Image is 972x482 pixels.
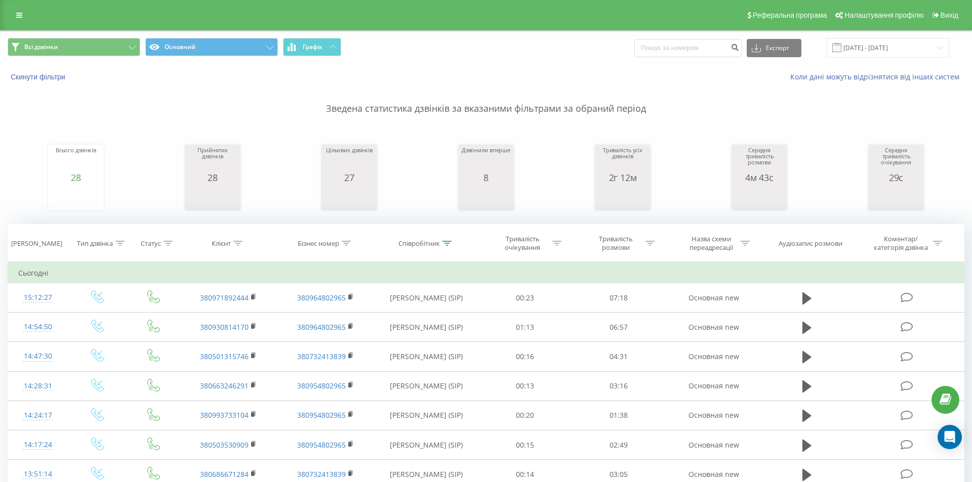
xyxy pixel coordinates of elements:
td: 00:15 [478,430,572,460]
div: Open Intercom Messenger [938,425,962,449]
div: 14:24:17 [18,406,58,425]
td: 01:13 [478,313,572,342]
div: Цільових дзвінків [326,147,373,172]
div: 28 [56,172,96,183]
div: 14:47:30 [18,346,58,366]
div: Статус [141,239,161,248]
a: 380993733104 [200,410,249,420]
a: 380930814170 [200,322,249,332]
td: Основная new [665,342,762,371]
div: Аудіозапис розмови [779,239,842,248]
td: [PERSON_NAME] (SIP) [374,342,478,371]
span: Всі дзвінки [24,43,58,51]
td: 03:16 [572,371,665,401]
a: Коли дані можуть відрізнятися вiд інших систем [790,72,964,81]
div: 15:12:27 [18,288,58,308]
div: Середня тривалість розмови [734,147,785,172]
a: 380971892444 [200,293,249,302]
div: 14:54:50 [18,317,58,337]
td: 02:49 [572,430,665,460]
a: 380954802965 [297,440,346,450]
a: 380954802965 [297,410,346,420]
td: 01:38 [572,401,665,430]
div: 29с [871,172,921,183]
span: Налаштування профілю [844,11,923,19]
input: Пошук за номером [634,39,742,57]
div: Прийнятих дзвінків [187,147,238,172]
div: 8 [462,172,510,183]
td: 00:16 [478,342,572,371]
div: Середня тривалість очікування [871,147,921,172]
a: 380503530909 [200,440,249,450]
div: Тривалість розмови [589,235,643,252]
span: Реферальна програма [753,11,827,19]
td: Основная new [665,430,762,460]
a: 380501315746 [200,352,249,361]
div: 27 [326,172,373,183]
div: 4м 43с [734,172,785,183]
button: Всі дзвінки [8,38,140,56]
td: Сьогодні [8,263,964,283]
td: [PERSON_NAME] (SIP) [374,430,478,460]
div: Всього дзвінків [56,147,96,172]
a: 380964802965 [297,293,346,302]
div: Тривалість усіх дзвінків [597,147,648,172]
td: 00:20 [478,401,572,430]
a: 380732413839 [297,352,346,361]
td: 06:57 [572,313,665,342]
td: 00:23 [478,283,572,313]
div: 14:28:31 [18,376,58,396]
td: 00:13 [478,371,572,401]
span: Вихід [941,11,958,19]
p: Зведена статистика дзвінків за вказаними фільтрами за обраний період [8,82,964,115]
div: Дзвонили вперше [462,147,510,172]
td: [PERSON_NAME] (SIP) [374,371,478,401]
td: Основная new [665,371,762,401]
div: [PERSON_NAME] [11,239,62,248]
div: Тривалість очікування [496,235,550,252]
button: Експорт [747,39,801,57]
td: Основная new [665,313,762,342]
a: 380964802965 [297,322,346,332]
span: Графік [303,43,322,51]
div: Коментар/категорія дзвінка [871,235,930,252]
td: 07:18 [572,283,665,313]
td: 04:31 [572,342,665,371]
div: Співробітник [398,239,440,248]
button: Скинути фільтри [8,72,70,81]
a: 380663246291 [200,381,249,390]
div: 2г 12м [597,172,648,183]
a: 380954802965 [297,381,346,390]
div: 28 [187,172,238,183]
div: Тип дзвінка [77,239,113,248]
a: 380732413839 [297,469,346,479]
button: Основний [145,38,278,56]
div: Назва схеми переадресації [684,235,738,252]
td: Основная new [665,401,762,430]
td: [PERSON_NAME] (SIP) [374,401,478,430]
button: Графік [283,38,341,56]
div: Клієнт [212,239,231,248]
td: Основная new [665,283,762,313]
a: 380686671284 [200,469,249,479]
td: [PERSON_NAME] (SIP) [374,313,478,342]
div: 14:17:24 [18,435,58,455]
div: Бізнес номер [298,239,339,248]
td: [PERSON_NAME] (SIP) [374,283,478,313]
